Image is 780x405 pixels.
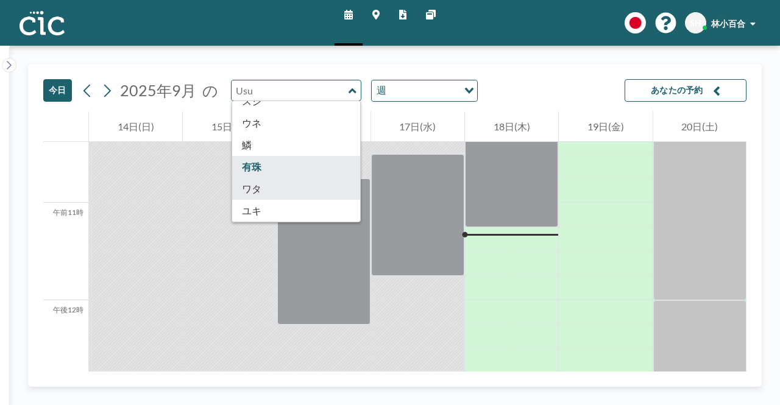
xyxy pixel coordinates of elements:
input: Usu [232,80,349,100]
font: の [202,81,218,99]
font: 林小百合 [711,18,745,29]
font: 今日 [49,85,66,95]
font: 18日(木) [494,121,530,132]
font: SH [690,18,701,28]
font: 週 [377,84,386,96]
font: 14日(日) [118,121,154,132]
button: あなたの予約 [625,79,746,102]
font: 午後12時 [53,305,83,314]
font: 2025年9月 [120,81,196,99]
font: ワタ [242,183,261,194]
font: 17日(水) [399,121,436,132]
font: あなたの予約 [651,85,703,95]
img: 組織ロゴ [19,11,65,35]
font: 20日(土) [681,121,718,132]
input: オプションを検索 [390,83,457,99]
font: 午前11時 [53,208,83,217]
font: 有珠 [242,161,261,172]
font: 15日(月) [211,121,248,132]
button: 今日 [43,79,72,102]
font: スジ [242,95,261,107]
font: 19日(金) [587,121,624,132]
font: ユキ [242,205,261,216]
font: ウネ [242,117,261,129]
div: オプションを検索 [372,80,477,101]
font: 鱗 [242,139,252,150]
